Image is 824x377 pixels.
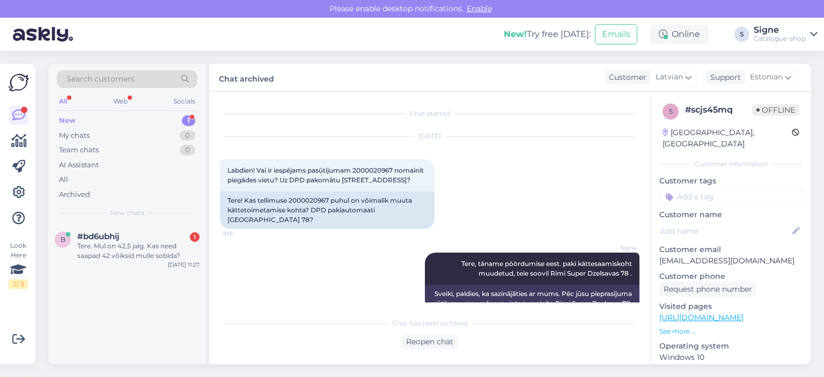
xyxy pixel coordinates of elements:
[659,282,756,297] div: Request phone number
[223,230,263,238] span: 9:16
[182,115,195,126] div: 1
[171,94,197,108] div: Socials
[659,301,803,312] p: Visited pages
[168,261,200,269] div: [DATE] 11:27
[111,94,130,108] div: Web
[180,145,195,156] div: 0
[659,175,803,187] p: Customer tags
[219,70,274,85] label: Chat archived
[464,4,495,13] span: Enable
[659,327,803,336] p: See more ...
[659,352,803,363] p: Windows 10
[754,26,818,43] a: SigneCatalogue-shop
[596,244,636,252] span: Signe
[220,191,435,229] div: Tere! Kas tellimuse 2000020967 puhul on võimalik muuta kättetoimetamise kohta? DPD pakiautomaati ...
[227,166,425,184] span: Labdien! Vai ir iespējams pasūtījumam 2000020967 nomainīt piegādes vietu? Uz DPD pakomātu [STREET...
[59,174,68,185] div: All
[750,71,783,83] span: Estonian
[402,335,458,349] div: Reopen chat
[220,109,639,119] div: Chat started
[190,232,200,242] div: 1
[9,241,28,289] div: Look Here
[656,71,683,83] span: Latvian
[659,159,803,169] div: Customer information
[659,313,744,322] a: [URL][DOMAIN_NAME]
[77,241,200,261] div: Tere. Mul on 42,5 jalg. Kas need saapad 42 võiksid mulle sobida?
[659,189,803,205] input: Add a tag
[595,24,637,45] button: Emails
[57,94,69,108] div: All
[659,244,803,255] p: Customer email
[9,72,29,93] img: Askly Logo
[706,72,741,83] div: Support
[663,127,792,150] div: [GEOGRAPHIC_DATA], [GEOGRAPHIC_DATA]
[425,285,639,313] div: Sveiki, paldies, ka sazinājāties ar mums. Pēc jūsu pieprasījuma sūtījumu saņemšanas vieta ir main...
[220,131,639,141] div: [DATE]
[752,104,799,116] span: Offline
[59,189,90,200] div: Archived
[685,104,752,116] div: # scjs45mq
[669,107,673,115] span: s
[659,341,803,352] p: Operating system
[659,255,803,267] p: [EMAIL_ADDRESS][DOMAIN_NAME]
[504,28,591,41] div: Try free [DATE]:
[461,260,634,277] span: Tere, täname pöördumise eest. paki kättesaamiskoht muudetud, teie soovil Rimi Super Dzelsavas 78 .
[61,235,65,243] span: b
[650,25,709,44] div: Online
[59,160,99,171] div: AI Assistant
[67,73,135,85] span: Search customers
[504,29,527,39] b: New!
[660,225,790,237] input: Add name
[59,130,90,141] div: My chats
[59,115,76,126] div: New
[659,271,803,282] p: Customer phone
[110,208,144,218] span: New chats
[9,279,28,289] div: 2 / 3
[392,319,468,328] span: Chat has been archived
[754,34,806,43] div: Catalogue-shop
[754,26,806,34] div: Signe
[180,130,195,141] div: 0
[659,209,803,220] p: Customer name
[77,232,119,241] span: #bd6ubhij
[59,145,99,156] div: Team chats
[734,27,749,42] div: S
[605,72,646,83] div: Customer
